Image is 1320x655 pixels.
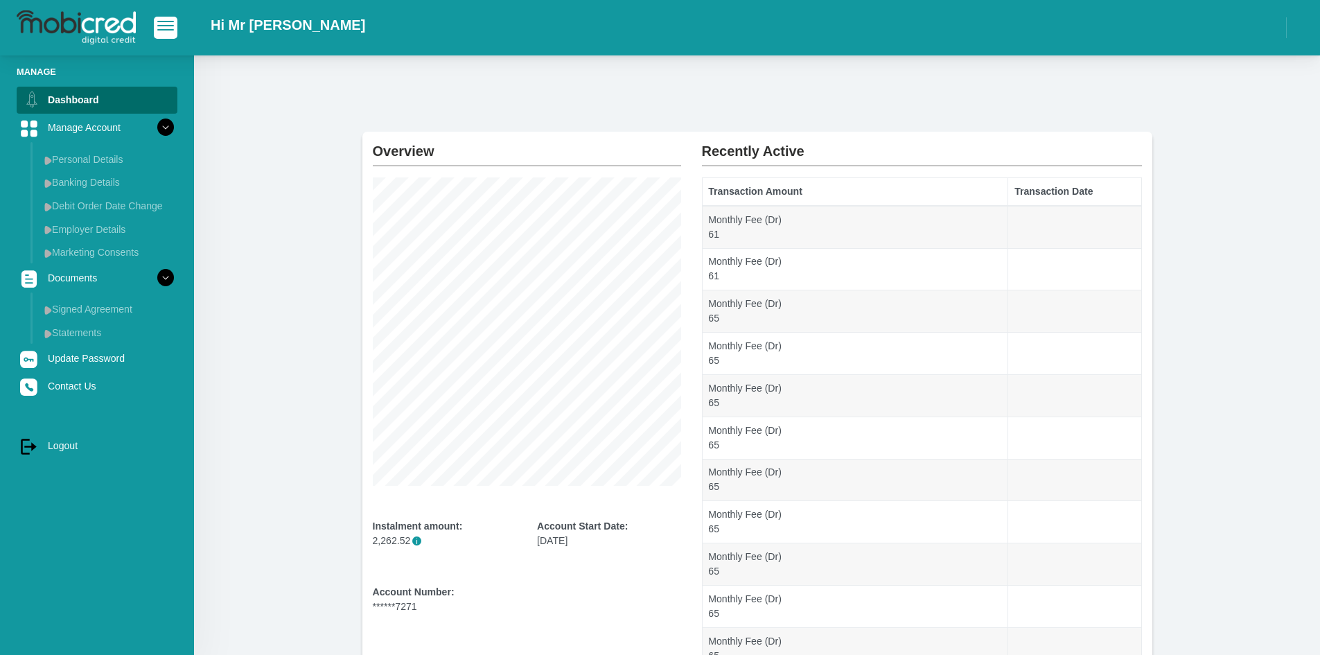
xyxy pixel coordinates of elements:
[17,65,177,78] li: Manage
[702,417,1008,459] td: Monthly Fee (Dr) 65
[44,179,52,188] img: menu arrow
[702,374,1008,417] td: Monthly Fee (Dr) 65
[39,322,177,344] a: Statements
[702,333,1008,375] td: Monthly Fee (Dr) 65
[39,298,177,320] a: Signed Agreement
[39,171,177,193] a: Banking Details
[44,225,52,234] img: menu arrow
[39,218,177,241] a: Employer Details
[17,265,177,291] a: Documents
[44,202,52,211] img: menu arrow
[17,87,177,113] a: Dashboard
[17,433,177,459] a: Logout
[702,206,1008,248] td: Monthly Fee (Dr) 61
[702,290,1008,333] td: Monthly Fee (Dr) 65
[373,521,463,532] b: Instalment amount:
[39,148,177,171] a: Personal Details
[39,195,177,217] a: Debit Order Date Change
[373,132,681,159] h2: Overview
[44,306,52,315] img: menu arrow
[1008,178,1141,206] th: Transaction Date
[537,519,681,548] div: [DATE]
[39,241,177,263] a: Marketing Consents
[17,373,177,399] a: Contact Us
[44,329,52,338] img: menu arrow
[412,536,421,545] span: i
[373,586,455,597] b: Account Number:
[17,345,177,372] a: Update Password
[537,521,628,532] b: Account Start Date:
[17,114,177,141] a: Manage Account
[702,543,1008,586] td: Monthly Fee (Dr) 65
[211,17,365,33] h2: Hi Mr [PERSON_NAME]
[702,132,1142,159] h2: Recently Active
[702,459,1008,501] td: Monthly Fee (Dr) 65
[702,586,1008,628] td: Monthly Fee (Dr) 65
[17,10,136,45] img: logo-mobicred.svg
[44,249,52,258] img: menu arrow
[702,248,1008,290] td: Monthly Fee (Dr) 61
[702,178,1008,206] th: Transaction Amount
[373,534,517,548] p: 2,262.52
[44,156,52,165] img: menu arrow
[702,501,1008,543] td: Monthly Fee (Dr) 65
